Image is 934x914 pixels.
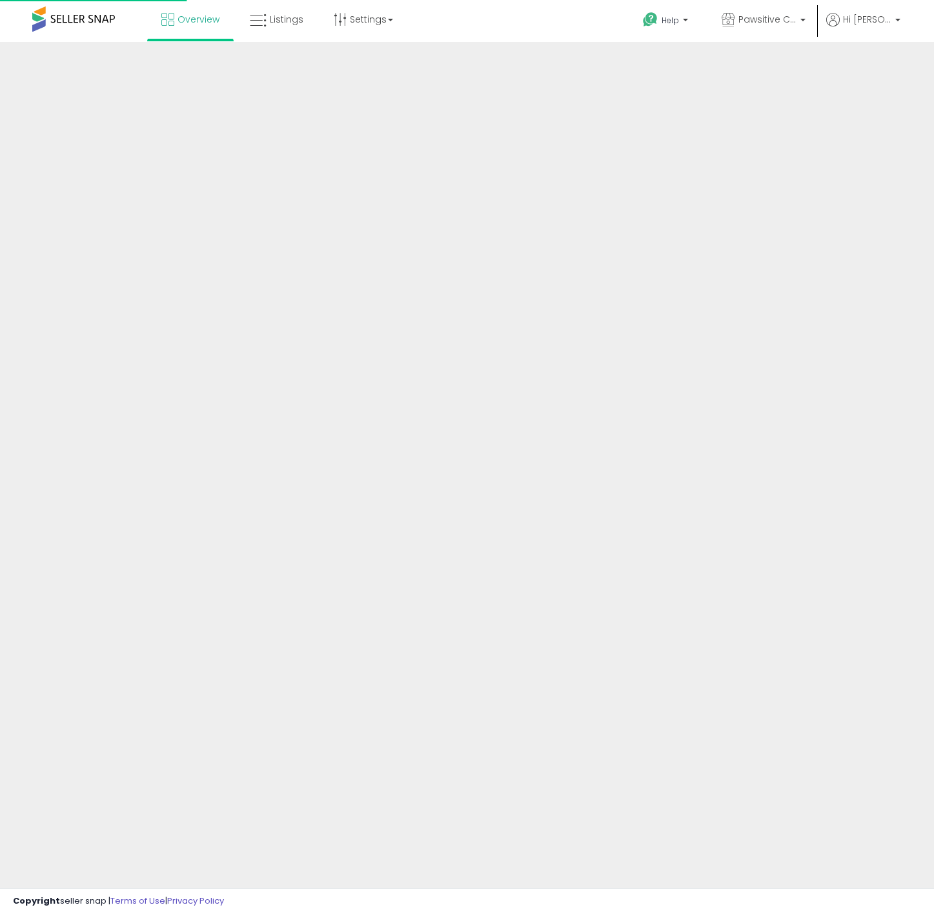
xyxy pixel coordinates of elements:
span: Overview [178,13,219,26]
span: Hi [PERSON_NAME] [843,13,891,26]
span: Listings [270,13,303,26]
a: Help [633,2,701,42]
span: Help [662,15,679,26]
span: Pawsitive Catitude CA [738,13,797,26]
i: Get Help [642,12,658,28]
a: Hi [PERSON_NAME] [826,13,900,42]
